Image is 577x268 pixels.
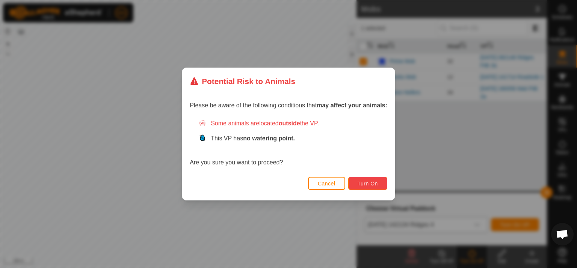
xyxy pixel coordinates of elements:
[259,120,319,126] span: located the VP.
[279,120,300,126] strong: outside
[199,119,387,128] div: Some animals are
[318,181,335,187] span: Cancel
[317,102,387,108] strong: may affect your animals:
[551,223,574,245] div: Open chat
[308,177,345,190] button: Cancel
[348,177,387,190] button: Turn On
[243,135,295,142] strong: no watering point.
[211,135,295,142] span: This VP has
[358,181,378,187] span: Turn On
[190,119,387,167] div: Are you sure you want to proceed?
[190,102,387,108] span: Please be aware of the following conditions that
[190,75,295,87] div: Potential Risk to Animals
